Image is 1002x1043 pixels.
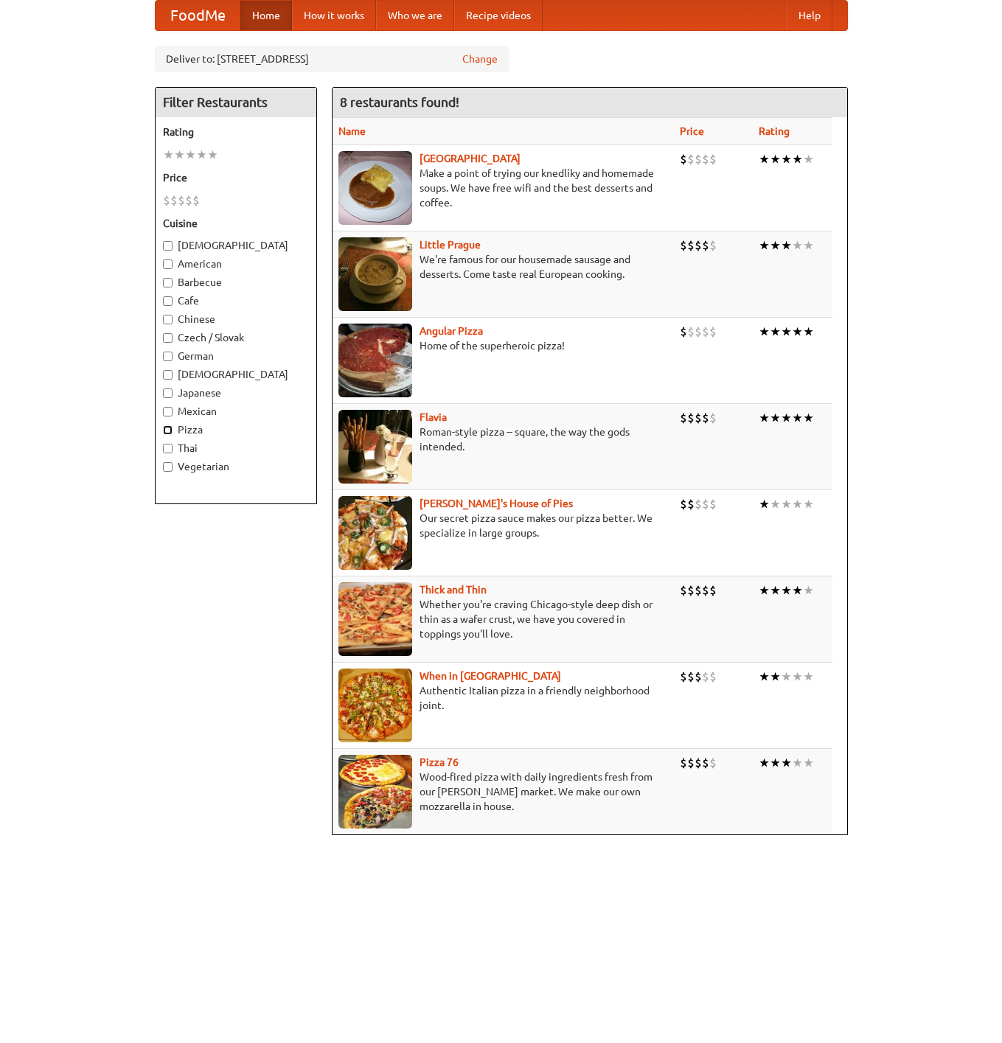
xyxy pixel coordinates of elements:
[163,275,309,290] label: Barbecue
[163,125,309,139] h5: Rating
[338,582,412,656] img: thick.jpg
[709,237,717,254] li: $
[163,216,309,231] h5: Cuisine
[163,192,170,209] li: $
[803,755,814,771] li: ★
[163,352,173,361] input: German
[709,410,717,426] li: $
[792,496,803,512] li: ★
[338,755,412,829] img: pizza76.jpg
[163,170,309,185] h5: Price
[687,755,695,771] li: $
[759,324,770,340] li: ★
[163,330,309,345] label: Czech / Slovak
[163,422,309,437] label: Pizza
[759,669,770,685] li: ★
[687,151,695,167] li: $
[680,755,687,771] li: $
[702,496,709,512] li: $
[680,324,687,340] li: $
[420,670,561,682] a: When in [GEOGRAPHIC_DATA]
[420,325,483,337] a: Angular Pizza
[759,755,770,771] li: ★
[687,496,695,512] li: $
[695,496,702,512] li: $
[702,582,709,599] li: $
[170,192,178,209] li: $
[340,95,459,109] ng-pluralize: 8 restaurants found!
[781,755,792,771] li: ★
[792,669,803,685] li: ★
[792,151,803,167] li: ★
[687,237,695,254] li: $
[163,444,173,453] input: Thai
[338,338,669,353] p: Home of the superheroic pizza!
[196,147,207,163] li: ★
[687,582,695,599] li: $
[709,755,717,771] li: $
[709,669,717,685] li: $
[163,293,309,308] label: Cafe
[702,669,709,685] li: $
[420,584,487,596] a: Thick and Thin
[174,147,185,163] li: ★
[163,370,173,380] input: [DEMOGRAPHIC_DATA]
[462,52,498,66] a: Change
[702,755,709,771] li: $
[185,192,192,209] li: $
[680,125,704,137] a: Price
[680,410,687,426] li: $
[420,756,459,768] b: Pizza 76
[185,147,196,163] li: ★
[759,125,790,137] a: Rating
[781,669,792,685] li: ★
[792,324,803,340] li: ★
[338,597,669,641] p: Whether you're craving Chicago-style deep dish or thin as a wafer crust, we have you covered in t...
[695,582,702,599] li: $
[163,296,173,306] input: Cafe
[687,669,695,685] li: $
[695,669,702,685] li: $
[803,582,814,599] li: ★
[680,669,687,685] li: $
[292,1,376,30] a: How it works
[695,237,702,254] li: $
[178,192,185,209] li: $
[156,1,240,30] a: FoodMe
[695,755,702,771] li: $
[420,411,447,423] a: Flavia
[770,496,781,512] li: ★
[770,324,781,340] li: ★
[163,333,173,343] input: Czech / Slovak
[338,683,669,713] p: Authentic Italian pizza in a friendly neighborhood joint.
[156,88,316,117] h4: Filter Restaurants
[163,257,309,271] label: American
[680,151,687,167] li: $
[687,410,695,426] li: $
[454,1,543,30] a: Recipe videos
[792,237,803,254] li: ★
[420,153,521,164] b: [GEOGRAPHIC_DATA]
[338,496,412,570] img: luigis.jpg
[709,582,717,599] li: $
[163,241,173,251] input: [DEMOGRAPHIC_DATA]
[781,324,792,340] li: ★
[163,459,309,474] label: Vegetarian
[803,496,814,512] li: ★
[787,1,832,30] a: Help
[163,349,309,363] label: German
[338,237,412,311] img: littleprague.jpg
[770,582,781,599] li: ★
[702,151,709,167] li: $
[803,669,814,685] li: ★
[792,755,803,771] li: ★
[338,770,669,814] p: Wood-fired pizza with daily ingredients fresh from our [PERSON_NAME] market. We make our own mozz...
[163,407,173,416] input: Mexican
[163,367,309,382] label: [DEMOGRAPHIC_DATA]
[163,404,309,419] label: Mexican
[803,324,814,340] li: ★
[163,238,309,253] label: [DEMOGRAPHIC_DATA]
